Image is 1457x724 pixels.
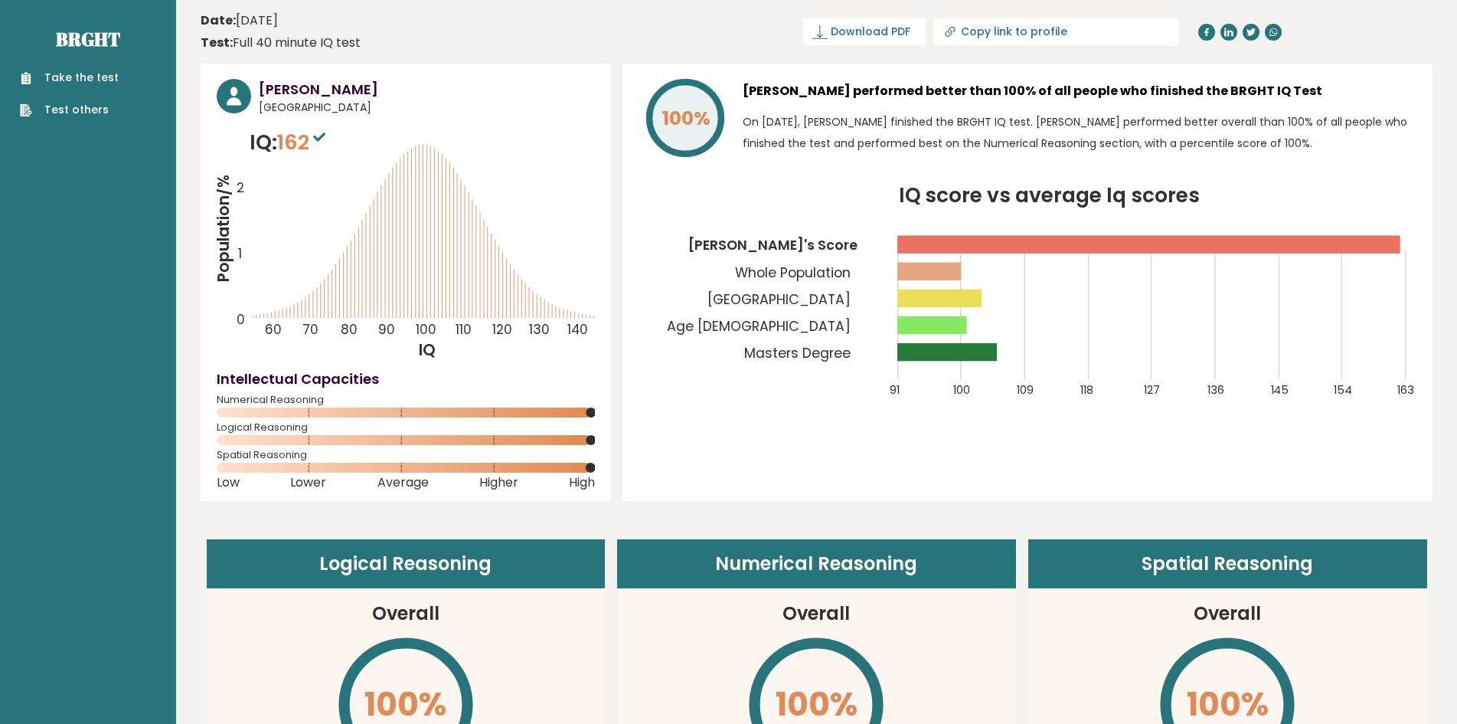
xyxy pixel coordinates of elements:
h3: [PERSON_NAME] [259,79,595,100]
tspan: 136 [1208,382,1225,398]
p: IQ: [250,127,329,158]
span: Spatial Reasoning [217,452,595,458]
span: 162 [277,128,329,156]
b: Date: [201,11,236,29]
h3: Overall [1194,600,1261,627]
tspan: 145 [1272,382,1290,398]
span: Download PDF [831,24,910,40]
time: [DATE] [201,11,278,30]
tspan: [GEOGRAPHIC_DATA] [708,290,851,309]
tspan: 120 [492,320,512,339]
b: Test: [201,34,233,51]
tspan: Age [DEMOGRAPHIC_DATA] [668,317,851,336]
span: Higher [479,480,518,486]
div: Full 40 minute IQ test [201,34,361,52]
span: [GEOGRAPHIC_DATA] [259,100,595,116]
h3: [PERSON_NAME] performed better than 100% of all people who finished the BRGHT IQ Test [743,79,1416,103]
header: Numerical Reasoning [617,539,1016,588]
tspan: 0 [237,311,245,329]
tspan: 70 [302,320,319,339]
tspan: 90 [378,320,395,339]
header: Spatial Reasoning [1028,539,1427,588]
tspan: IQ [419,339,436,361]
tspan: 60 [265,320,282,339]
span: Low [217,480,240,486]
span: Average [377,480,429,486]
tspan: 109 [1018,382,1034,398]
tspan: 80 [341,320,358,339]
p: On [DATE], [PERSON_NAME] finished the BRGHT IQ test. [PERSON_NAME] performed better overall than ... [743,111,1416,154]
h4: Intellectual Capacities [217,369,595,389]
tspan: 100% [662,105,711,132]
tspan: 110 [456,320,472,339]
tspan: [PERSON_NAME]'s Score [689,237,858,255]
tspan: 130 [529,320,550,339]
a: Take the test [20,70,119,86]
tspan: 100 [417,320,437,339]
tspan: 154 [1335,382,1354,398]
tspan: Whole Population [736,264,851,282]
tspan: 100 [954,382,971,398]
a: Download PDF [803,18,926,45]
tspan: 2 [237,179,245,197]
h3: Overall [782,600,850,627]
tspan: 163 [1399,382,1416,398]
header: Logical Reasoning [207,539,606,588]
a: Brght [56,27,120,51]
span: Numerical Reasoning [217,397,595,403]
tspan: 91 [890,382,900,398]
tspan: IQ score vs average Iq scores [899,181,1201,209]
tspan: 1 [238,244,242,263]
span: High [569,480,595,486]
tspan: Masters Degree [745,344,851,362]
a: Test others [20,102,119,118]
tspan: 118 [1081,382,1094,398]
span: Logical Reasoning [217,424,595,431]
tspan: Population/% [213,175,234,282]
tspan: 140 [567,320,588,339]
h3: Overall [372,600,439,627]
span: Lower [290,480,326,486]
tspan: 127 [1145,382,1161,398]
